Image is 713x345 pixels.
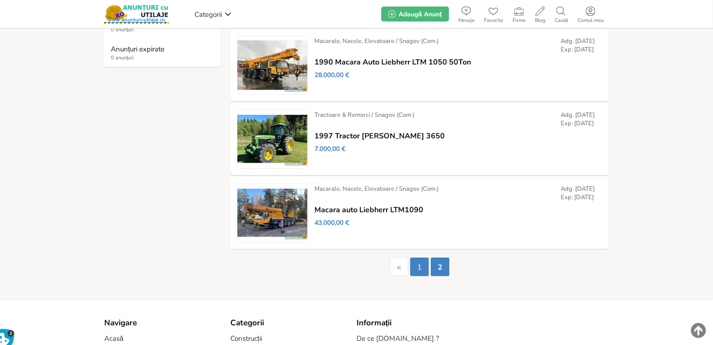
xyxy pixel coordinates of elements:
div: Adg. [DATE] Exp: [DATE] [561,111,595,128]
span: Favorite [479,18,508,23]
div: Navigare [104,319,221,327]
strong: Anunțuri expirate [111,45,214,53]
span: 0 anunțuri [111,26,214,34]
a: Anunțuri expirate 0 anunțuri [104,39,220,67]
span: Caută [550,18,573,23]
a: Firme [508,5,530,23]
span: Categorii [194,10,222,19]
div: Macarale, Nacele, Elevatoare / Snagov (Com.) [314,37,439,45]
a: Blog [530,5,550,23]
span: Firme [508,18,530,23]
span: 43.000,00 € [314,219,349,227]
span: Blog [530,18,550,23]
span: 7.000,00 € [314,145,345,153]
span: 3 [7,330,14,337]
a: Construcții [230,334,262,343]
a: Acasă [104,334,123,343]
div: Tractoare & Remorci / Snagov (Com.) [314,111,414,119]
img: scroll-to-top.png [691,323,706,338]
div: Adg. [DATE] Exp: [DATE] [561,185,595,201]
a: Adaugă Anunț [381,7,449,22]
span: Adaugă Anunț [399,10,442,19]
img: 1990 Macara Auto Liebherr LTM 1050 50Ton [237,36,307,94]
img: Macara auto Liebherr LTM1090 [237,184,307,242]
a: Mesaje [454,5,479,23]
a: 1997 Tractor [PERSON_NAME] 3650 [314,132,445,140]
div: Macarale, Nacele, Elevatoare / Snagov (Com.) [314,185,439,193]
img: Anunturi-Utilaje.RO [104,5,169,23]
a: Macara auto Liebherr LTM1090 [314,206,423,214]
a: Contul meu [573,5,608,23]
div: Adg. [DATE] Exp: [DATE] [561,37,595,54]
a: Favorite [479,5,508,23]
a: De ce [DOMAIN_NAME] ? [356,334,439,343]
a: < [390,258,408,276]
span: Mesaje [454,18,479,23]
a: Caută [550,5,573,23]
span: 28.000,00 € [314,71,349,79]
img: 1997 Tractor John Deere 3650 [237,110,307,168]
a: 1990 Macara Auto Liebherr LTM 1050 50Ton [314,58,471,66]
div: Categorii [230,319,347,327]
a: 1 [410,258,429,276]
span: 2 [431,258,449,276]
a: Categorii [192,7,234,21]
span: 0 anunțuri [111,54,214,62]
span: Contul meu [573,18,608,23]
div: Informații [356,319,473,327]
